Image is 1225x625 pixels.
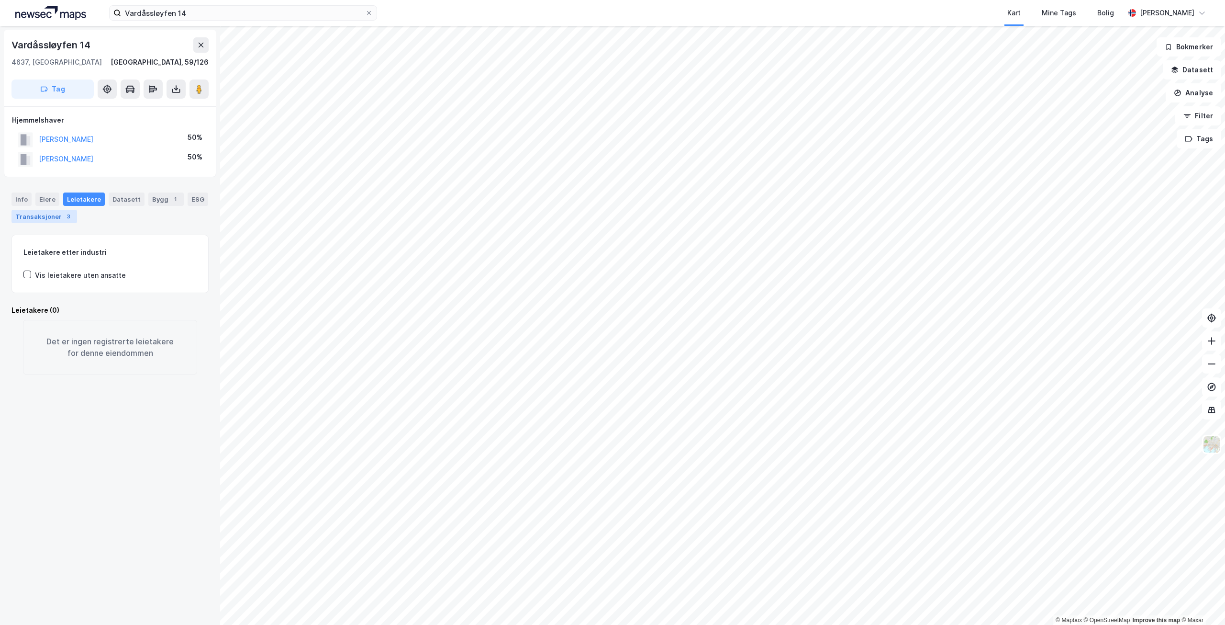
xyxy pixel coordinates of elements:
div: Vis leietakere uten ansatte [35,270,126,281]
div: Bygg [148,193,184,206]
img: logo.a4113a55bc3d86da70a041830d287a7e.svg [15,6,86,20]
div: Hjemmelshaver [12,114,208,126]
div: Leietakere [63,193,105,206]
div: Leietakere (0) [11,305,209,316]
div: 4637, [GEOGRAPHIC_DATA] [11,57,102,68]
button: Filter [1175,106,1221,125]
div: 50% [188,151,202,163]
button: Bokmerker [1157,37,1221,57]
div: Kart [1007,7,1021,19]
div: Kontrollprogram for chat [1177,579,1225,625]
div: Eiere [35,193,59,206]
div: Datasett [109,193,145,206]
div: 50% [188,132,202,143]
button: Tags [1177,129,1221,148]
img: Z [1203,435,1221,454]
button: Datasett [1163,60,1221,80]
iframe: Chat Widget [1177,579,1225,625]
div: Vardåssløyfen 14 [11,37,92,53]
div: [PERSON_NAME] [1140,7,1194,19]
a: OpenStreetMap [1084,617,1130,624]
button: Analyse [1166,83,1221,102]
div: Det er ingen registrerte leietakere for denne eiendommen [23,320,197,375]
a: Mapbox [1056,617,1082,624]
input: Søk på adresse, matrikkel, gårdeiere, leietakere eller personer [121,6,365,20]
button: Tag [11,80,94,99]
div: Leietakere etter industri [23,247,197,258]
div: 3 [64,212,73,221]
div: Transaksjoner [11,210,77,223]
div: Mine Tags [1042,7,1076,19]
div: Info [11,193,32,206]
div: [GEOGRAPHIC_DATA], 59/126 [111,57,209,68]
div: 1 [170,194,180,204]
div: ESG [188,193,208,206]
a: Improve this map [1133,617,1180,624]
div: Bolig [1097,7,1114,19]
